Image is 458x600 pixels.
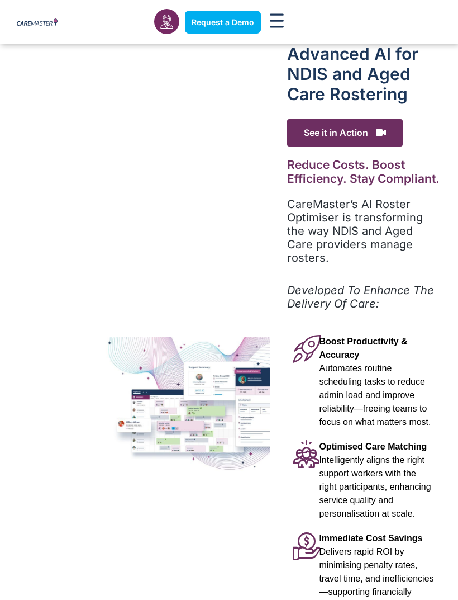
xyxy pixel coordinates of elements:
[287,197,441,264] p: CareMaster’s AI Roster Optimiser is transforming the way NDIS and Aged Care providers manage rost...
[192,17,254,27] span: Request a Demo
[266,10,288,34] div: Menu Toggle
[287,284,434,310] em: Developed To Enhance The Delivery Of Care:
[287,44,441,104] h1: Advanced Al for NDIS and Aged Care Rostering
[319,455,431,518] span: Intelligently aligns the right support workers with the right participants, enhancing service qua...
[319,363,431,427] span: Automates routine scheduling tasks to reduce admin load and improve reliability—freeing teams to ...
[185,11,261,34] a: Request a Demo
[287,158,441,186] h2: Reduce Costs. Boost Efficiency. Stay Compliant.
[319,337,407,360] span: Boost Productivity & Accuracy
[287,119,403,147] span: See it in Action
[17,18,58,27] img: CareMaster Logo
[319,533,422,543] span: Immediate Cost Savings
[319,442,427,451] span: Optimised Care Matching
